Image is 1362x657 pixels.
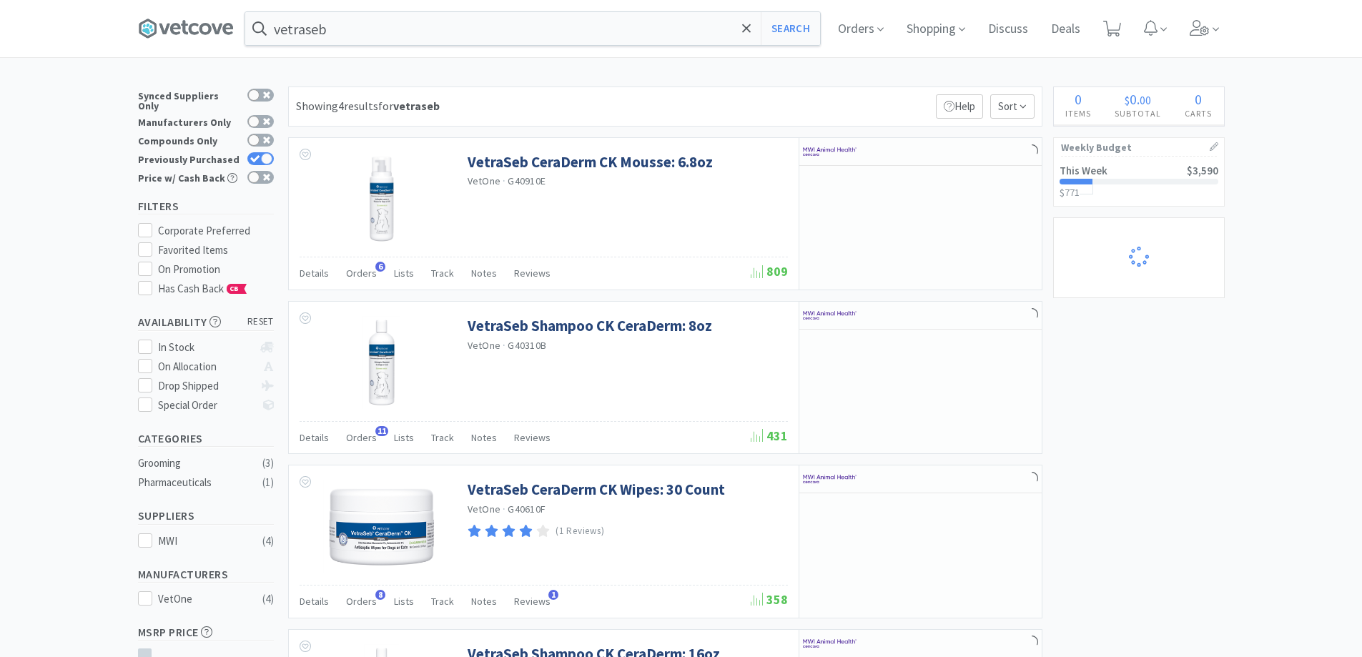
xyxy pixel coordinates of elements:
span: 0 [1075,90,1082,108]
span: G40310B [508,339,546,352]
span: $3,590 [1187,164,1218,177]
img: f6b2451649754179b5b4e0c70c3f7cb0_2.png [803,468,857,490]
span: Notes [471,267,497,280]
div: MWI [158,533,247,550]
span: $771 [1060,186,1080,199]
span: Reviews [514,595,551,608]
div: VetOne [158,591,247,608]
div: Drop Shipped [158,377,253,395]
h5: Categories [138,430,274,447]
div: ( 4 ) [262,533,274,550]
a: Deals [1045,23,1086,36]
input: Search by item, sku, manufacturer, ingredient, size... [245,12,820,45]
img: f6b2451649754179b5b4e0c70c3f7cb0_2.png [803,633,857,654]
div: Special Order [158,397,253,414]
h5: Manufacturers [138,566,274,583]
a: Discuss [982,23,1034,36]
span: Notes [471,431,497,444]
span: 0 [1130,90,1137,108]
h5: Availability [138,314,274,330]
span: 11 [375,426,388,436]
span: 8 [375,590,385,600]
span: Details [300,267,329,280]
div: Showing 4 results [296,97,440,116]
span: Reviews [514,431,551,444]
div: Price w/ Cash Back [138,171,240,183]
h2: This Week [1060,165,1107,176]
span: 1 [548,590,558,600]
div: In Stock [158,339,253,356]
div: Corporate Preferred [158,222,274,239]
img: 96da9bfec6904222b964895169028a58_617441.png [362,316,400,409]
h5: MSRP Price [138,624,274,641]
p: (1 Reviews) [556,524,604,539]
p: Help [936,94,983,119]
span: Notes [471,595,497,608]
div: ( 3 ) [262,455,274,472]
span: G40610F [508,503,546,515]
span: Track [431,267,454,280]
div: Favorited Items [158,242,274,259]
span: Details [300,595,329,608]
div: Compounds Only [138,134,240,146]
span: 6 [375,262,385,272]
h4: Carts [1173,107,1224,120]
span: Lists [394,595,414,608]
span: · [503,339,505,352]
span: · [503,503,505,515]
span: 358 [751,591,788,608]
div: Synced Suppliers Only [138,89,240,111]
a: VetraSeb CeraDerm CK Mousse: 6.8oz [468,152,713,172]
span: 00 [1140,93,1151,107]
img: f6b2451649754179b5b4e0c70c3f7cb0_2.png [803,141,857,162]
a: VetraSeb Shampoo CK CeraDerm: 8oz [468,316,712,335]
span: Track [431,595,454,608]
div: Pharmaceuticals [138,474,254,491]
h5: Filters [138,198,274,214]
span: Orders [346,595,377,608]
div: . [1103,92,1173,107]
span: $ [1125,93,1130,107]
div: ( 4 ) [262,591,274,608]
span: Sort [990,94,1035,119]
span: CB [227,285,242,293]
img: f6b2451649754179b5b4e0c70c3f7cb0_2.png [803,305,857,326]
span: · [503,174,505,187]
button: Search [761,12,820,45]
span: Lists [394,267,414,280]
img: 7bf576267fcc47b8898aff43afb9dd73_619078.png [323,480,440,573]
div: Manufacturers Only [138,115,240,127]
div: Previously Purchased [138,152,240,164]
span: Lists [394,431,414,444]
span: 0 [1195,90,1202,108]
h1: Weekly Budget [1061,138,1217,157]
div: ( 1 ) [262,474,274,491]
h4: Items [1054,107,1103,120]
img: d7a926a905774b30bec18967a11bff4c_616461.png [363,152,400,245]
span: 809 [751,263,788,280]
span: Has Cash Back [158,282,247,295]
span: Orders [346,267,377,280]
a: VetOne [468,339,501,352]
div: On Promotion [158,261,274,278]
a: VetOne [468,174,501,187]
span: for [378,99,440,113]
a: VetOne [468,503,501,515]
span: Details [300,431,329,444]
div: On Allocation [158,358,253,375]
span: Track [431,431,454,444]
span: Reviews [514,267,551,280]
div: Grooming [138,455,254,472]
h5: Suppliers [138,508,274,524]
span: G40910E [508,174,546,187]
h4: Subtotal [1103,107,1173,120]
a: This Week$3,590$771 [1054,157,1224,206]
strong: vetraseb [393,99,440,113]
a: VetraSeb CeraDerm CK Wipes: 30 Count [468,480,725,499]
span: 431 [751,428,788,444]
span: reset [247,315,274,330]
span: Orders [346,431,377,444]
